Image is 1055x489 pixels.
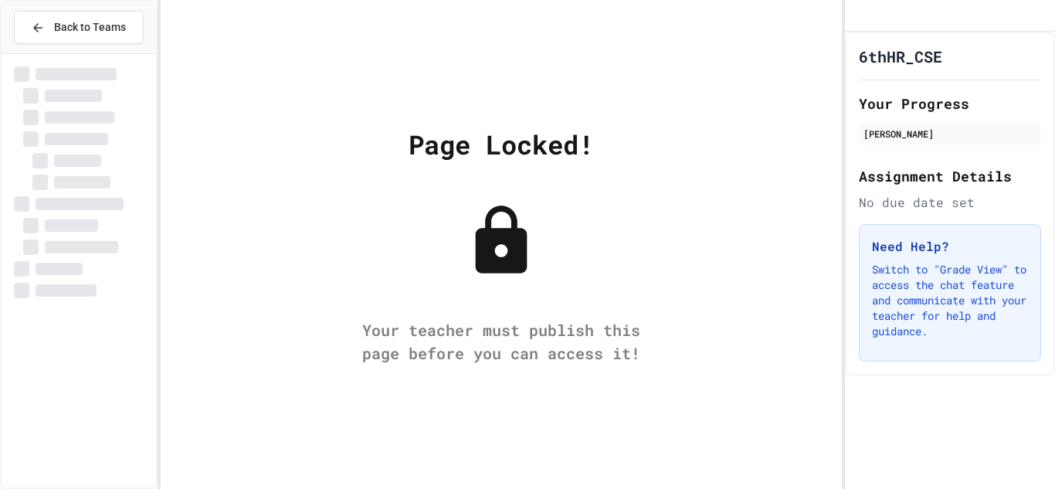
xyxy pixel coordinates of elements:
[863,127,1036,141] div: [PERSON_NAME]
[859,93,1041,114] h2: Your Progress
[54,19,126,36] span: Back to Teams
[347,318,656,365] div: Your teacher must publish this page before you can access it!
[859,165,1041,187] h2: Assignment Details
[872,262,1028,339] p: Switch to "Grade View" to access the chat feature and communicate with your teacher for help and ...
[859,193,1041,212] div: No due date set
[872,237,1028,256] h3: Need Help?
[409,124,594,164] div: Page Locked!
[859,46,942,67] h1: 6thHR_CSE
[14,11,144,44] button: Back to Teams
